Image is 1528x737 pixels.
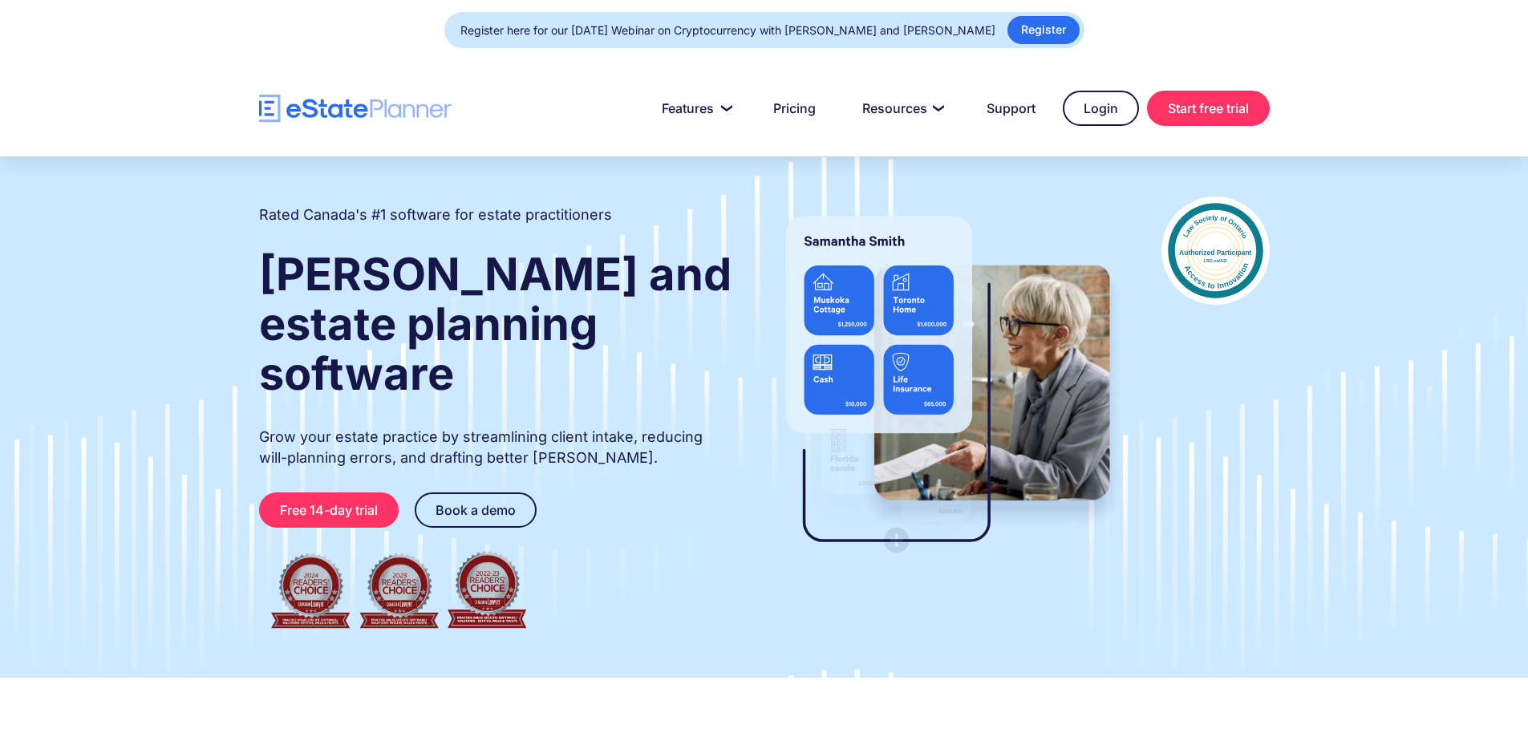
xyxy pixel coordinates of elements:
[754,92,835,124] a: Pricing
[415,492,537,528] a: Book a demo
[259,427,734,468] p: Grow your estate practice by streamlining client intake, reducing will-planning errors, and draft...
[1147,91,1270,126] a: Start free trial
[766,196,1129,573] img: estate planner showing wills to their clients, using eState Planner, a leading estate planning so...
[259,492,399,528] a: Free 14-day trial
[843,92,959,124] a: Resources
[460,19,995,42] div: Register here for our [DATE] Webinar on Cryptocurrency with [PERSON_NAME] and [PERSON_NAME]
[1007,16,1080,44] a: Register
[259,204,612,225] h2: Rated Canada's #1 software for estate practitioners
[1063,91,1139,126] a: Login
[259,95,452,123] a: home
[967,92,1055,124] a: Support
[259,247,732,401] strong: [PERSON_NAME] and estate planning software
[642,92,746,124] a: Features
